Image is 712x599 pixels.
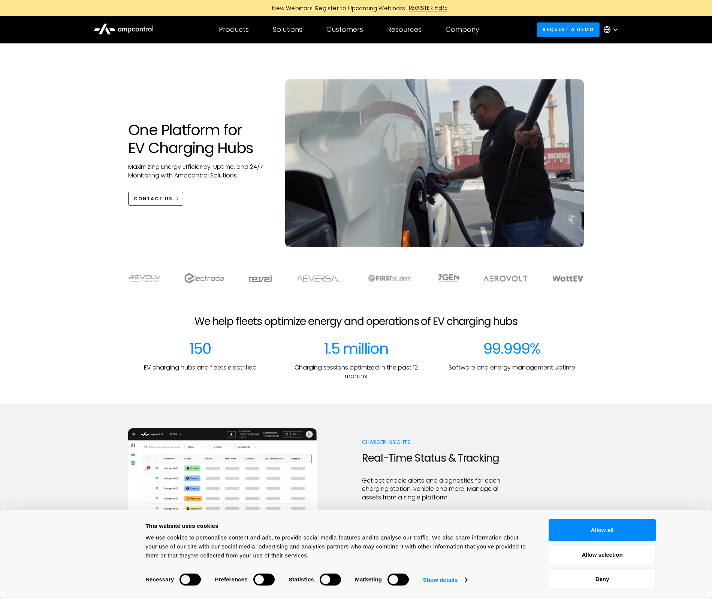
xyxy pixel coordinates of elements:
h2: We help fleets optimize energy and operations of EV charging hubs [194,315,518,328]
img: electrada logo [184,273,224,283]
button: Allow selection [549,544,656,566]
strong: Preferences [215,576,248,583]
div: Customers [326,25,363,34]
img: Aerovolt Logo [483,276,528,282]
strong: Marketing [355,576,382,583]
a: Request a demo [537,22,600,36]
strong: Necessary [145,576,174,583]
div: CONTACT US [134,195,173,202]
div: This website uses cookies [145,522,532,530]
div: Solutions [273,25,302,34]
div: Products [219,25,249,34]
div: Company [446,25,479,34]
p: Maximizing Energy Efficiency, Uptime, and 24/7 Monitoring with Ampcontrol Solutions [128,163,270,180]
button: Allow all [549,519,656,541]
div: Resources [387,25,422,34]
div: REGISTER HERE [409,4,447,12]
div: New Webinars: Register to Upcoming Webinars [265,4,409,12]
img: Ampcontrol EV charging management system for on time departure [128,428,317,544]
p: Software and energy management uptime [449,364,575,372]
p: Charging sessions optimized in the past 12 months [284,364,428,380]
h1: One Platform for EV Charging Hubs [128,121,270,157]
div: 1.5 million [324,340,388,358]
div: 150 [189,340,211,358]
div: 99.999% [483,340,541,358]
a: New Webinars: Register to Upcoming WebinarsREGISTER HERE [187,4,525,12]
h2: Real-Time Status & Tracking [362,452,506,465]
a: Show details [423,574,467,586]
strong: Statistics [289,576,314,583]
p: EV charging hubs and fleets electrified [144,364,257,372]
a: CONTACT US [128,192,183,206]
img: WattEV logo [552,276,583,282]
div: We use cookies to personalise content and ads, to provide social media features and to analyse ou... [145,533,532,560]
p: Charger Insights [362,438,506,446]
p: Get actionable alerts and diagnostics for each charging station, vehicle and more. Manage all ass... [362,477,506,502]
button: Deny [549,568,656,590]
